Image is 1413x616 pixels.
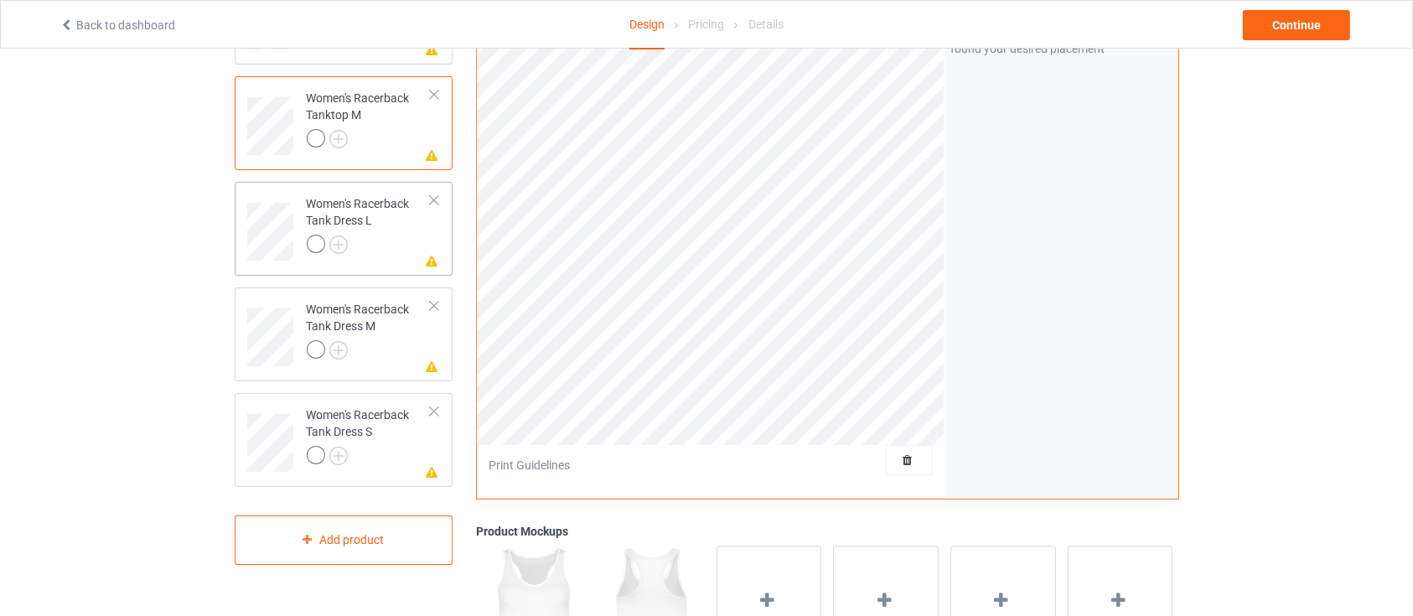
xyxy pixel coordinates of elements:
[329,341,348,360] img: svg+xml;base64,PD94bWwgdmVyc2lvbj0iMS4wIiBlbmNvZGluZz0iVVRGLTgiPz4KPHN2ZyB3aWR0aD0iMjJweCIgaGVpZ2...
[1243,10,1350,40] div: Continue
[629,1,665,49] div: Design
[329,236,348,254] img: svg+xml;base64,PD94bWwgdmVyc2lvbj0iMS4wIiBlbmNvZGluZz0iVVRGLTgiPz4KPHN2ZyB3aWR0aD0iMjJweCIgaGVpZ2...
[307,406,432,463] div: Women's Racerback Tank Dress S
[235,287,453,381] div: Women's Racerback Tank Dress M
[235,393,453,487] div: Women's Racerback Tank Dress S
[489,457,570,474] div: Print Guidelines
[307,301,432,358] div: Women's Racerback Tank Dress M
[235,182,453,276] div: Women's Racerback Tank Dress L
[307,195,432,252] div: Women's Racerback Tank Dress L
[748,1,784,48] div: Details
[688,1,724,48] div: Pricing
[476,523,1178,540] div: Product Mockups
[329,447,348,465] img: svg+xml;base64,PD94bWwgdmVyc2lvbj0iMS4wIiBlbmNvZGluZz0iVVRGLTgiPz4KPHN2ZyB3aWR0aD0iMjJweCIgaGVpZ2...
[235,76,453,170] div: Women's Racerback Tanktop M
[235,515,453,565] div: Add product
[307,90,432,147] div: Women's Racerback Tanktop M
[329,130,348,148] img: svg+xml;base64,PD94bWwgdmVyc2lvbj0iMS4wIiBlbmNvZGluZz0iVVRGLTgiPz4KPHN2ZyB3aWR0aD0iMjJweCIgaGVpZ2...
[60,18,175,32] a: Back to dashboard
